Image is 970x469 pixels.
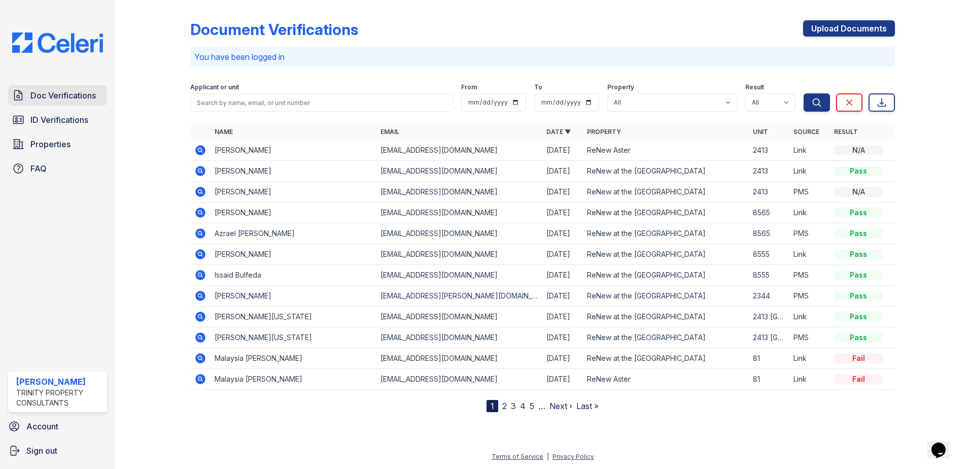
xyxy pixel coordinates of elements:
td: [EMAIL_ADDRESS][PERSON_NAME][DOMAIN_NAME] [376,286,542,307]
td: PMS [789,286,830,307]
label: To [534,83,542,91]
td: ReNew at the [GEOGRAPHIC_DATA] [583,265,749,286]
a: Name [215,128,233,136]
a: 3 [511,401,516,411]
td: ReNew at the [GEOGRAPHIC_DATA] [583,244,749,265]
td: 2413 [749,140,789,161]
a: Upload Documents [803,20,895,37]
a: Next › [549,401,572,411]
td: 8565 [749,223,789,244]
td: [PERSON_NAME] [211,203,376,223]
td: 2413 [GEOGRAPHIC_DATA] [749,327,789,348]
td: [EMAIL_ADDRESS][DOMAIN_NAME] [376,140,542,161]
td: [PERSON_NAME] [211,140,376,161]
a: 2 [502,401,507,411]
a: Terms of Service [492,453,543,460]
td: Azrael [PERSON_NAME] [211,223,376,244]
span: ID Verifications [30,114,88,126]
div: Pass [834,291,883,301]
a: 4 [520,401,526,411]
div: Trinity Property Consultants [16,388,103,408]
td: Link [789,161,830,182]
a: Source [793,128,819,136]
a: Properties [8,134,107,154]
label: Applicant or unit [190,83,239,91]
span: Account [26,420,58,432]
a: Unit [753,128,768,136]
span: FAQ [30,162,47,175]
div: Pass [834,208,883,218]
td: Malaysia [PERSON_NAME] [211,369,376,390]
td: 8565 [749,203,789,223]
div: Fail [834,374,883,384]
a: Doc Verifications [8,85,107,106]
td: PMS [789,182,830,203]
td: [DATE] [542,161,583,182]
td: 2344 [749,286,789,307]
td: [PERSON_NAME][US_STATE] [211,327,376,348]
img: CE_Logo_Blue-a8612792a0a2168367f1c8372b55b34899dd931a85d93a1a3d3e32e68fde9ad4.png [4,32,111,53]
td: [DATE] [542,286,583,307]
td: 81 [749,348,789,369]
td: ReNew at the [GEOGRAPHIC_DATA] [583,348,749,369]
td: Link [789,369,830,390]
td: PMS [789,223,830,244]
td: [EMAIL_ADDRESS][DOMAIN_NAME] [376,203,542,223]
td: [DATE] [542,244,583,265]
div: Pass [834,228,883,239]
a: Property [587,128,621,136]
span: … [538,400,545,412]
span: Properties [30,138,71,150]
td: ReNew at the [GEOGRAPHIC_DATA] [583,327,749,348]
td: 8555 [749,244,789,265]
td: [EMAIL_ADDRESS][DOMAIN_NAME] [376,307,542,327]
td: [EMAIL_ADDRESS][DOMAIN_NAME] [376,265,542,286]
label: From [461,83,477,91]
td: [EMAIL_ADDRESS][DOMAIN_NAME] [376,244,542,265]
td: [PERSON_NAME] [211,244,376,265]
td: [DATE] [542,307,583,327]
div: | [547,453,549,460]
td: [DATE] [542,348,583,369]
div: [PERSON_NAME] [16,376,103,388]
td: 2413 [749,182,789,203]
td: [DATE] [542,327,583,348]
td: PMS [789,327,830,348]
td: [DATE] [542,182,583,203]
div: Pass [834,332,883,343]
td: 2413 [749,161,789,182]
td: ReNew at the [GEOGRAPHIC_DATA] [583,161,749,182]
span: Sign out [26,445,57,457]
label: Property [607,83,634,91]
td: [DATE] [542,140,583,161]
div: Fail [834,353,883,363]
a: 5 [530,401,534,411]
td: [EMAIL_ADDRESS][DOMAIN_NAME] [376,327,542,348]
td: Link [789,140,830,161]
div: 1 [487,400,498,412]
td: [DATE] [542,223,583,244]
td: [PERSON_NAME] [211,182,376,203]
input: Search by name, email, or unit number [190,93,453,112]
div: Pass [834,249,883,259]
a: Sign out [4,441,111,461]
td: 8555 [749,265,789,286]
td: PMS [789,265,830,286]
td: ReNew Aster [583,369,749,390]
td: [PERSON_NAME] [211,286,376,307]
p: You have been logged in [194,51,891,63]
td: ReNew at the [GEOGRAPHIC_DATA] [583,307,749,327]
td: Link [789,348,830,369]
iframe: chat widget [927,428,960,459]
a: ID Verifications [8,110,107,130]
a: Privacy Policy [552,453,594,460]
td: ReNew at the [GEOGRAPHIC_DATA] [583,182,749,203]
td: [DATE] [542,369,583,390]
a: Last » [576,401,599,411]
td: ReNew Aster [583,140,749,161]
div: Pass [834,270,883,280]
div: N/A [834,145,883,155]
td: Issaid Bulfeda [211,265,376,286]
td: 2413 [GEOGRAPHIC_DATA] [749,307,789,327]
